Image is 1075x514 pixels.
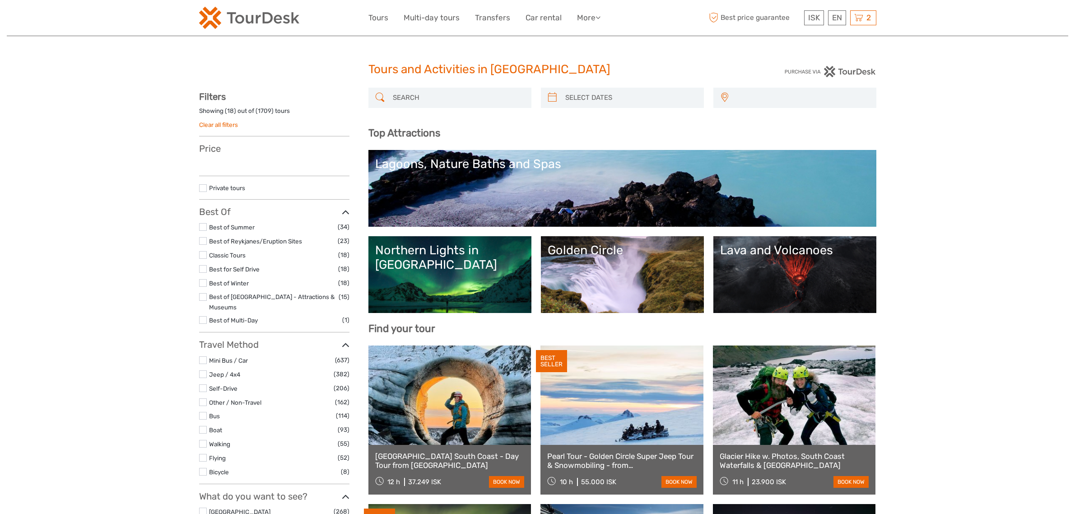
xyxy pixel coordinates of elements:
label: 1709 [258,107,271,115]
div: Showing ( ) out of ( ) tours [199,107,349,121]
div: BEST SELLER [536,350,567,373]
a: book now [833,476,869,488]
strong: Filters [199,91,226,102]
span: (18) [338,250,349,260]
a: book now [489,476,524,488]
span: (93) [338,425,349,435]
span: (382) [334,369,349,379]
label: 18 [227,107,234,115]
span: (114) [336,411,349,421]
a: Glacier Hike w. Photos, South Coast Waterfalls & [GEOGRAPHIC_DATA] [720,452,869,470]
h3: Price [199,143,349,154]
h3: Travel Method [199,339,349,350]
a: Walking [209,440,230,448]
span: (18) [338,278,349,288]
div: Lagoons, Nature Baths and Spas [375,157,870,171]
b: Find your tour [368,322,435,335]
a: Golden Circle [548,243,697,306]
span: 11 h [732,478,744,486]
input: SEARCH [389,90,527,106]
a: book now [661,476,697,488]
div: 55.000 ISK [581,478,616,486]
a: More [577,11,600,24]
span: Best price guarantee [707,10,802,25]
a: Pearl Tour - Golden Circle Super Jeep Tour & Snowmobiling - from [GEOGRAPHIC_DATA] [547,452,697,470]
h3: Best Of [199,206,349,217]
span: (637) [335,355,349,365]
a: Classic Tours [209,252,246,259]
img: PurchaseViaTourDesk.png [784,66,876,77]
a: Mini Bus / Car [209,357,248,364]
span: 2 [865,13,872,22]
div: EN [828,10,846,25]
a: Bicycle [209,468,229,476]
span: (52) [338,453,349,463]
span: (15) [339,292,349,302]
a: Boat [209,426,222,434]
a: Best of Multi-Day [209,317,258,324]
a: Best of [GEOGRAPHIC_DATA] - Attractions & Museums [209,293,335,311]
span: (8) [341,467,349,477]
span: (162) [335,397,349,407]
a: Tours [368,11,388,24]
a: Jeep / 4x4 [209,371,240,378]
div: 37.249 ISK [408,478,441,486]
a: Multi-day tours [404,11,460,24]
span: 12 h [387,478,400,486]
span: ISK [808,13,820,22]
a: Transfers [475,11,510,24]
div: 23.900 ISK [752,478,786,486]
a: Lagoons, Nature Baths and Spas [375,157,870,220]
a: [GEOGRAPHIC_DATA] South Coast - Day Tour from [GEOGRAPHIC_DATA] [375,452,525,470]
a: Clear all filters [199,121,238,128]
div: Northern Lights in [GEOGRAPHIC_DATA] [375,243,525,272]
a: Lava and Volcanoes [720,243,870,306]
span: (206) [334,383,349,393]
a: Best for Self Drive [209,266,260,273]
span: (34) [338,222,349,232]
a: Private tours [209,184,245,192]
h3: What do you want to see? [199,491,349,502]
img: 120-15d4194f-c635-41b9-a512-a3cb382bfb57_logo_small.png [199,7,299,29]
span: (1) [342,315,349,325]
div: Golden Circle [548,243,697,257]
a: Flying [209,454,226,462]
a: Other / Non-Travel [209,399,261,406]
span: 10 h [560,478,573,486]
a: Car rental [526,11,562,24]
a: Best of Winter [209,280,249,287]
a: Bus [209,412,220,420]
b: Top Attractions [368,127,440,139]
a: Northern Lights in [GEOGRAPHIC_DATA] [375,243,525,306]
h1: Tours and Activities in [GEOGRAPHIC_DATA] [368,62,707,77]
div: Lava and Volcanoes [720,243,870,257]
a: Best of Summer [209,224,255,231]
a: Self-Drive [209,385,237,392]
input: SELECT DATES [562,90,699,106]
a: Best of Reykjanes/Eruption Sites [209,238,302,245]
span: (55) [338,439,349,449]
span: (23) [338,236,349,246]
span: (18) [338,264,349,274]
